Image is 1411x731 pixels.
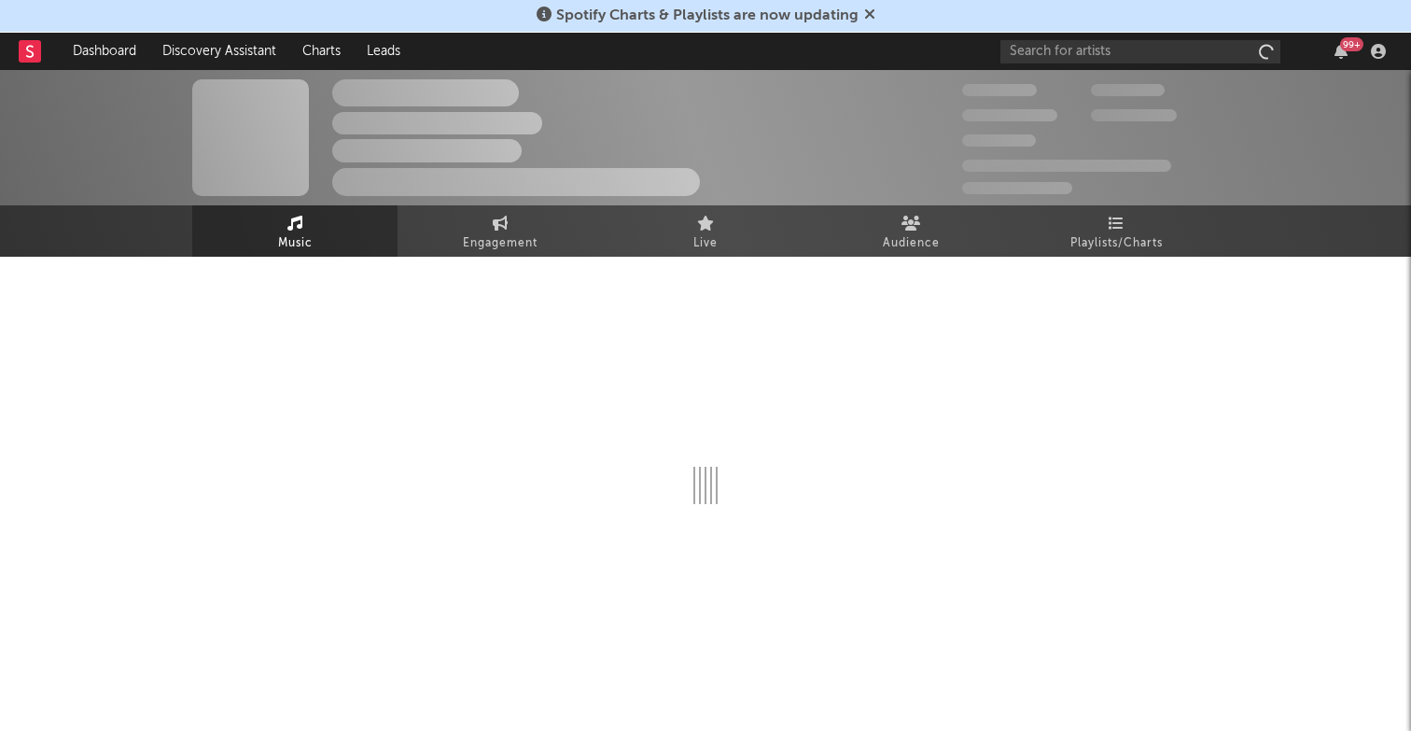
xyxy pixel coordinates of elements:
a: Live [603,205,808,257]
a: Dashboard [60,33,149,70]
a: Charts [289,33,354,70]
span: Live [693,232,718,255]
input: Search for artists [1000,40,1280,63]
span: 300,000 [962,84,1037,96]
span: Audience [883,232,940,255]
a: Audience [808,205,1013,257]
span: Spotify Charts & Playlists are now updating [556,8,859,23]
a: Discovery Assistant [149,33,289,70]
span: Jump Score: 85.0 [962,182,1072,194]
span: Music [278,232,313,255]
button: 99+ [1334,44,1348,59]
span: Engagement [463,232,538,255]
div: 99 + [1340,37,1363,51]
a: Leads [354,33,413,70]
span: 1,000,000 [1091,109,1177,121]
a: Engagement [398,205,603,257]
span: 100,000 [1091,84,1165,96]
span: Playlists/Charts [1070,232,1163,255]
span: 100,000 [962,134,1036,147]
a: Music [192,205,398,257]
a: Playlists/Charts [1013,205,1219,257]
span: 50,000,000 [962,109,1057,121]
span: Dismiss [864,8,875,23]
span: 50,000,000 Monthly Listeners [962,160,1171,172]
